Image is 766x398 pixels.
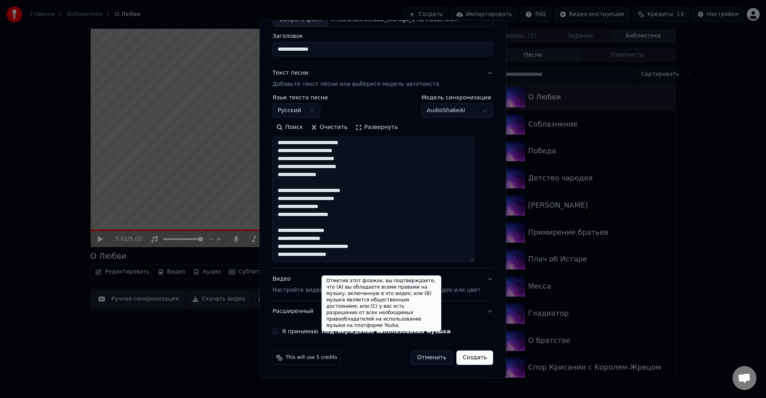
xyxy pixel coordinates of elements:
[272,287,480,295] p: Настройте видео караоке: используйте изображение, видео или цвет
[272,269,493,301] button: ВидеоНастройте видео караоке: используйте изображение, видео или цвет
[351,121,402,134] button: Развернуть
[272,301,493,322] button: Расширенный
[411,351,453,365] button: Отменить
[286,355,337,361] span: This will use 5 credits
[272,95,493,269] div: Текст песниДобавьте текст песни или выберите модель автотекста
[322,275,441,331] div: Отметив этот флажок, вы подтверждаете, что (A) вы обладаете всеми правами на музыку, включенную в...
[272,121,307,134] button: Поиск
[422,95,494,101] label: Модель синхронизации
[272,63,493,95] button: Текст песниДобавьте текст песни или выберите модель автотекста
[272,34,493,39] label: Заголовок
[328,16,464,24] div: /media/azarov/SSD_Storage_1TB/Video/Последнее испытание/27. Колыбельная.mp4
[272,275,480,295] div: Видео
[282,329,451,335] label: Я принимаю
[322,329,451,335] button: Я принимаю
[272,69,308,77] div: Текст песни
[273,12,328,27] div: Выбрать файл
[307,121,352,134] button: Очистить
[272,95,328,101] label: Язык текста песни
[272,81,439,89] p: Добавьте текст песни или выберите модель автотекста
[456,351,493,365] button: Создать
